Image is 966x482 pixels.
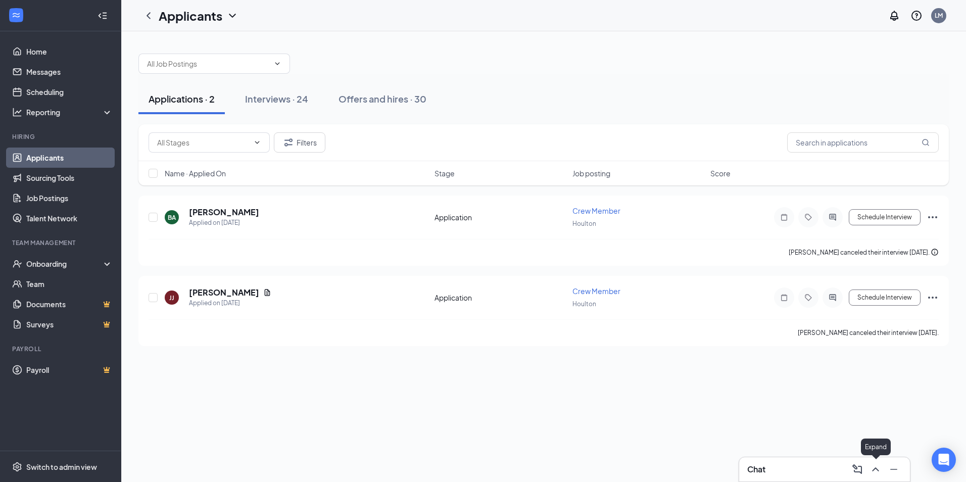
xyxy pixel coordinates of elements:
[189,207,259,218] h5: [PERSON_NAME]
[26,82,113,102] a: Scheduling
[798,328,939,338] div: [PERSON_NAME] canceled their interview [DATE].
[572,168,610,178] span: Job posting
[165,168,226,178] span: Name · Applied On
[253,138,261,147] svg: ChevronDown
[98,11,108,21] svg: Collapse
[245,92,308,105] div: Interviews · 24
[572,206,620,215] span: Crew Member
[26,208,113,228] a: Talent Network
[12,107,22,117] svg: Analysis
[802,213,814,221] svg: Tag
[26,274,113,294] a: Team
[886,461,902,477] button: Minimize
[26,188,113,208] a: Job Postings
[434,168,455,178] span: Stage
[827,294,839,302] svg: ActiveChat
[789,248,939,258] div: [PERSON_NAME] canceled their interview [DATE].
[26,41,113,62] a: Home
[26,148,113,168] a: Applicants
[787,132,939,153] input: Search in applications
[802,294,814,302] svg: Tag
[189,298,271,308] div: Applied on [DATE]
[849,461,865,477] button: ComposeMessage
[867,461,884,477] button: ChevronUp
[26,294,113,314] a: DocumentsCrown
[572,286,620,296] span: Crew Member
[927,292,939,304] svg: Ellipses
[927,211,939,223] svg: Ellipses
[263,288,271,297] svg: Document
[189,218,259,228] div: Applied on [DATE]
[11,10,21,20] svg: WorkstreamLogo
[26,462,97,472] div: Switch to admin view
[273,60,281,68] svg: ChevronDown
[149,92,215,105] div: Applications · 2
[932,448,956,472] div: Open Intercom Messenger
[870,463,882,475] svg: ChevronUp
[888,463,900,475] svg: Minimize
[142,10,155,22] svg: ChevronLeft
[157,137,249,148] input: All Stages
[778,213,790,221] svg: Note
[931,248,939,256] svg: Info
[189,287,259,298] h5: [PERSON_NAME]
[910,10,923,22] svg: QuestionInfo
[147,58,269,69] input: All Job Postings
[922,138,930,147] svg: MagnifyingGlass
[26,259,104,269] div: Onboarding
[827,213,839,221] svg: ActiveChat
[851,463,863,475] svg: ComposeMessage
[12,132,111,141] div: Hiring
[168,213,176,222] div: BA
[282,136,295,149] svg: Filter
[26,62,113,82] a: Messages
[26,107,113,117] div: Reporting
[26,360,113,380] a: PayrollCrown
[747,464,765,475] h3: Chat
[169,294,174,302] div: JJ
[159,7,222,24] h1: Applicants
[849,290,921,306] button: Schedule Interview
[778,294,790,302] svg: Note
[888,10,900,22] svg: Notifications
[226,10,238,22] svg: ChevronDown
[849,209,921,225] button: Schedule Interview
[274,132,325,153] button: Filter Filters
[26,168,113,188] a: Sourcing Tools
[12,259,22,269] svg: UserCheck
[710,168,731,178] span: Score
[861,439,891,455] div: Expand
[339,92,426,105] div: Offers and hires · 30
[12,345,111,353] div: Payroll
[12,238,111,247] div: Team Management
[935,11,943,20] div: LM
[434,212,566,222] div: Application
[572,300,596,308] span: Houlton
[572,220,596,227] span: Houlton
[434,293,566,303] div: Application
[12,462,22,472] svg: Settings
[26,314,113,334] a: SurveysCrown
